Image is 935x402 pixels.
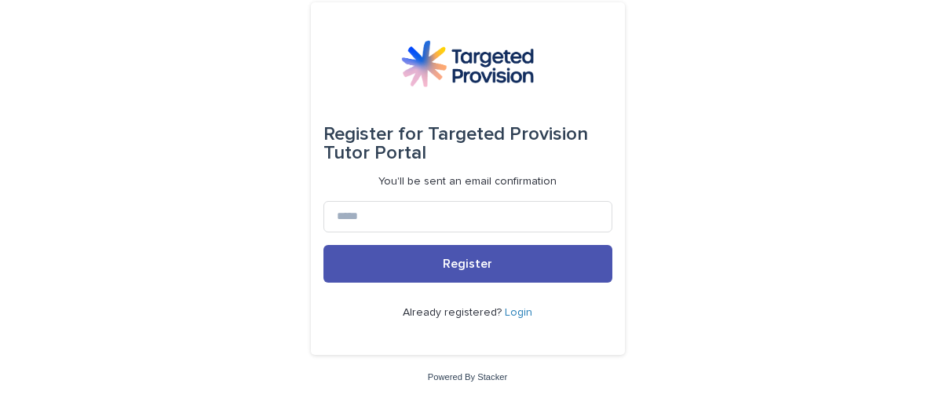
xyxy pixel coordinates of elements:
a: Login [505,307,532,318]
div: Targeted Provision Tutor Portal [323,112,612,175]
button: Register [323,245,612,283]
a: Powered By Stacker [428,372,507,382]
span: Register for [323,125,423,144]
span: Already registered? [403,307,505,318]
img: M5nRWzHhSzIhMunXDL62 [401,40,533,87]
p: You'll be sent an email confirmation [378,175,557,188]
span: Register [443,258,492,270]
